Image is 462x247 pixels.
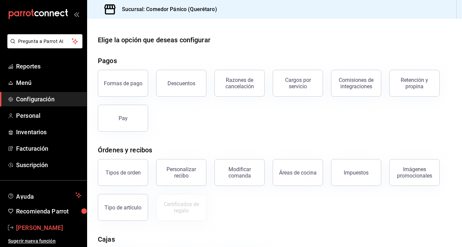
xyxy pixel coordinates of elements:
button: Formas de pago [98,70,148,97]
button: Modificar comanda [214,159,265,186]
span: Reportes [16,62,81,71]
div: Tipo de artículo [105,204,141,211]
span: Inventarios [16,128,81,137]
span: Ayuda [16,191,73,199]
button: Cargos por servicio [273,70,323,97]
div: Imágenes promocionales [394,166,435,179]
div: Modificar comanda [219,166,260,179]
div: Impuestos [344,169,369,176]
div: Razones de cancelación [219,77,260,90]
button: Descuentos [156,70,206,97]
div: Áreas de cocina [279,169,317,176]
div: Pay [119,115,128,121]
button: Retención y propina [389,70,440,97]
button: Personalizar recibo [156,159,206,186]
div: Pagos [98,56,117,66]
div: Tipos de orden [106,169,141,176]
span: Facturación [16,144,81,153]
button: Impuestos [331,159,381,186]
button: open_drawer_menu [74,11,79,17]
button: Certificados de regalo [156,194,206,221]
button: Pregunta a Parrot AI [7,34,82,48]
h3: Sucursal: Comedor Pánico (Querétaro) [117,5,217,13]
div: Formas de pago [104,80,142,87]
button: Tipos de orden [98,159,148,186]
span: Personal [16,111,81,120]
div: Certificados de regalo [160,201,202,214]
span: [PERSON_NAME] [16,223,81,232]
div: Cargos por servicio [277,77,319,90]
div: Comisiones de integraciones [335,77,377,90]
span: Sugerir nueva función [8,238,81,245]
button: Imágenes promocionales [389,159,440,186]
button: Áreas de cocina [273,159,323,186]
button: Pay [98,105,148,132]
div: Órdenes y recibos [98,145,152,155]
div: Retención y propina [394,77,435,90]
div: Descuentos [168,80,195,87]
div: Cajas [98,234,115,244]
a: Pregunta a Parrot AI [5,43,82,50]
button: Tipo de artículo [98,194,148,221]
span: Configuración [16,95,81,104]
button: Razones de cancelación [214,70,265,97]
span: Menú [16,78,81,87]
span: Pregunta a Parrot AI [18,38,72,45]
div: Personalizar recibo [160,166,202,179]
span: Recomienda Parrot [16,207,81,216]
button: Comisiones de integraciones [331,70,381,97]
span: Suscripción [16,160,81,169]
div: Elige la opción que deseas configurar [98,35,210,45]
